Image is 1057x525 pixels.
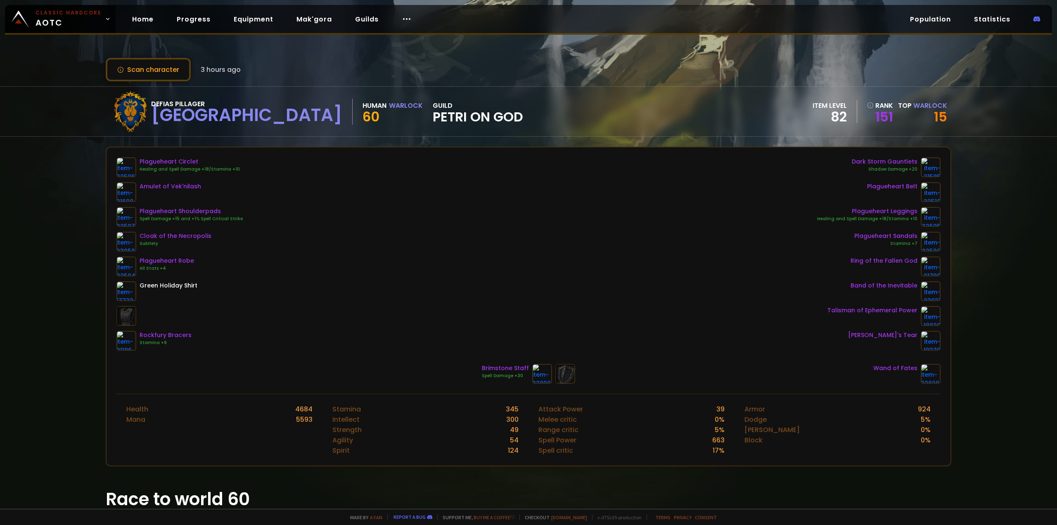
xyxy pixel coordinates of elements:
[921,364,941,384] img: item-22820
[852,157,917,166] div: Dark Storm Gauntlets
[867,111,893,123] a: 151
[393,514,426,520] a: Report a bug
[695,514,717,520] a: Consent
[851,257,917,265] div: Ring of the Fallen God
[538,435,576,445] div: Spell Power
[655,514,671,520] a: Terms
[482,364,529,373] div: Brimstone Staff
[854,240,917,247] div: Stamina +7
[140,166,240,173] div: Healing and Spell Damage +18/Stamina +10
[854,232,917,240] div: Plagueheart Sandals
[921,232,941,252] img: item-22508
[126,11,160,28] a: Home
[140,340,192,346] div: Stamina +9
[363,107,379,126] span: 60
[106,58,191,81] button: Scan character
[140,265,194,272] div: All Stats +4
[332,404,361,414] div: Stamina
[296,414,313,425] div: 5593
[848,331,917,340] div: [PERSON_NAME]'s Tear
[140,157,240,166] div: Plagueheart Circlet
[921,281,941,301] img: item-23031
[140,240,211,247] div: Subtlety
[140,182,201,191] div: Amulet of Vek'nilash
[867,182,917,191] div: Plagueheart Belt
[389,100,423,111] div: Warlock
[852,166,917,173] div: Shadow Damage +20
[474,514,514,520] a: Buy me a coffee
[116,331,136,351] img: item-21186
[538,445,573,456] div: Spell critic
[140,331,192,340] div: Rockfury Bracers
[867,100,893,111] div: rank
[510,425,519,435] div: 49
[813,100,847,111] div: item level
[918,404,931,414] div: 924
[813,111,847,123] div: 82
[538,404,583,414] div: Attack Power
[433,100,523,123] div: guild
[532,364,552,384] img: item-22800
[170,11,217,28] a: Progress
[592,514,642,520] span: v. d752d5 - production
[140,257,194,265] div: Plagueheart Robe
[921,257,941,276] img: item-21709
[921,207,941,227] img: item-22505
[934,107,947,126] a: 15
[126,404,148,414] div: Health
[715,425,725,435] div: 5 %
[827,306,917,315] div: Talisman of Ephemeral Power
[538,414,577,425] div: Melee critic
[116,281,136,301] img: item-17723
[295,404,313,414] div: 4684
[744,425,800,435] div: [PERSON_NAME]
[482,373,529,379] div: Spell Damage +30
[116,182,136,202] img: item-21608
[716,404,725,414] div: 39
[106,486,951,512] h1: Race to world 60
[348,11,385,28] a: Guilds
[913,101,947,110] span: Warlock
[116,232,136,252] img: item-23050
[332,414,360,425] div: Intellect
[151,99,342,109] div: Defias Pillager
[5,5,116,33] a: Classic HardcoreAOTC
[551,514,587,520] a: [DOMAIN_NAME]
[903,11,957,28] a: Population
[370,514,382,520] a: a fan
[332,445,350,456] div: Spirit
[817,216,917,222] div: Healing and Spell Damage +18/Stamina +10
[227,11,280,28] a: Equipment
[538,425,578,435] div: Range critic
[116,157,136,177] img: item-22506
[363,100,386,111] div: Human
[967,11,1017,28] a: Statistics
[140,207,243,216] div: Plagueheart Shoulderpads
[713,445,725,456] div: 17 %
[433,111,523,123] span: petri on god
[712,435,725,445] div: 663
[921,425,931,435] div: 0 %
[126,414,145,425] div: Mana
[332,425,362,435] div: Strength
[851,281,917,290] div: Band of the Inevitable
[140,232,211,240] div: Cloak of the Necropolis
[345,514,382,520] span: Made by
[506,414,519,425] div: 300
[817,207,917,216] div: Plagueheart Leggings
[332,435,353,445] div: Agility
[508,445,519,456] div: 124
[921,331,941,351] img: item-19379
[201,64,241,75] span: 3 hours ago
[437,514,514,520] span: Support me,
[744,404,765,414] div: Armor
[921,414,931,425] div: 5 %
[921,182,941,202] img: item-22510
[116,257,136,276] img: item-22504
[921,435,931,445] div: 0 %
[921,157,941,177] img: item-21585
[290,11,339,28] a: Mak'gora
[744,414,767,425] div: Dodge
[116,207,136,227] img: item-22507
[744,435,763,445] div: Block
